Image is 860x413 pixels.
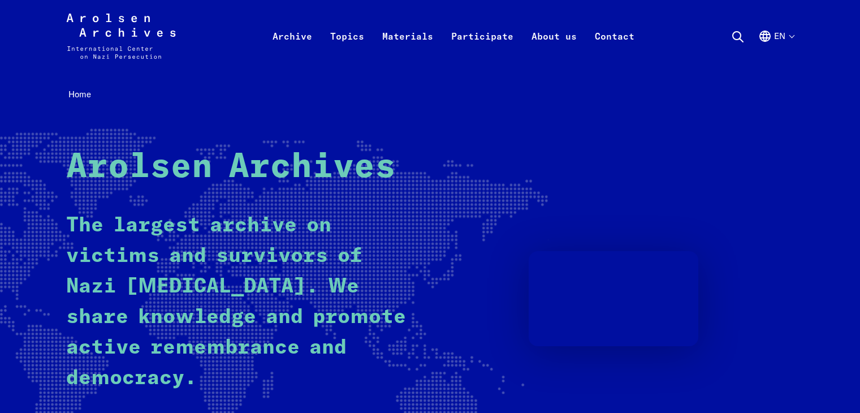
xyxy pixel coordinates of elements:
[442,27,522,72] a: Participate
[321,27,373,72] a: Topics
[66,86,794,104] nav: Breadcrumb
[373,27,442,72] a: Materials
[263,14,643,59] nav: Primary
[263,27,321,72] a: Archive
[758,29,794,70] button: English, language selection
[68,89,91,100] span: Home
[66,150,396,184] strong: Arolsen Archives
[522,27,586,72] a: About us
[586,27,643,72] a: Contact
[66,210,410,394] p: The largest archive on victims and survivors of Nazi [MEDICAL_DATA]. We share knowledge and promo...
